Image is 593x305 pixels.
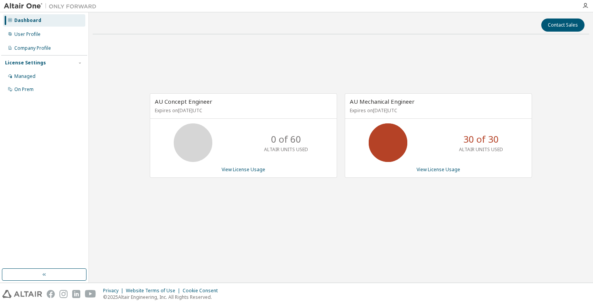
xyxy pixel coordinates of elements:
div: User Profile [14,31,41,37]
img: instagram.svg [59,290,68,298]
p: Expires on [DATE] UTC [155,107,330,114]
p: 30 of 30 [463,133,499,146]
p: Expires on [DATE] UTC [350,107,525,114]
p: 0 of 60 [271,133,301,146]
a: View License Usage [417,166,460,173]
img: altair_logo.svg [2,290,42,298]
span: AU Concept Engineer [155,98,212,105]
button: Contact Sales [541,19,585,32]
img: Altair One [4,2,100,10]
img: youtube.svg [85,290,96,298]
div: Cookie Consent [183,288,222,294]
div: Dashboard [14,17,41,24]
img: facebook.svg [47,290,55,298]
a: View License Usage [222,166,265,173]
div: Company Profile [14,45,51,51]
div: On Prem [14,86,34,93]
div: Website Terms of Use [126,288,183,294]
div: License Settings [5,60,46,66]
div: Privacy [103,288,126,294]
p: ALTAIR UNITS USED [459,146,503,153]
div: Managed [14,73,36,79]
p: ALTAIR UNITS USED [264,146,308,153]
p: © 2025 Altair Engineering, Inc. All Rights Reserved. [103,294,222,300]
span: AU Mechanical Engineer [350,98,415,105]
img: linkedin.svg [72,290,80,298]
